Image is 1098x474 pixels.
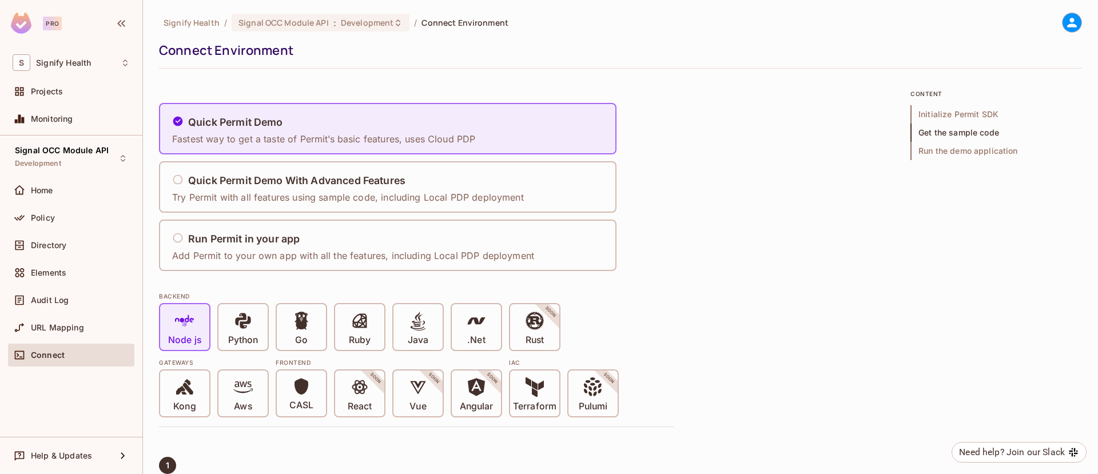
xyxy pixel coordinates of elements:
[460,401,494,412] p: Angular
[421,17,508,28] span: Connect Environment
[333,18,337,27] span: :
[341,17,393,28] span: Development
[166,461,169,470] span: 1
[414,17,417,28] li: /
[188,175,405,186] h5: Quick Permit Demo With Advanced Features
[470,356,515,401] span: SOON
[188,233,300,245] h5: Run Permit in your app
[353,356,398,401] span: SOON
[31,213,55,222] span: Policy
[159,292,674,301] div: BACKEND
[31,268,66,277] span: Elements
[238,17,329,28] span: Signal OCC Module API
[31,87,63,96] span: Projects
[959,445,1065,459] div: Need help? Join our Slack
[910,105,1082,124] span: Initialize Permit SDK
[528,290,573,334] span: SOON
[13,54,30,71] span: S
[15,159,61,168] span: Development
[31,241,66,250] span: Directory
[910,124,1082,142] span: Get the sample code
[295,334,308,346] p: Go
[31,296,69,305] span: Audit Log
[31,323,84,332] span: URL Mapping
[31,451,92,460] span: Help & Updates
[164,17,220,28] span: the active workspace
[31,186,53,195] span: Home
[224,17,227,28] li: /
[172,191,524,204] p: Try Permit with all features using sample code, including Local PDP deployment
[159,358,269,367] div: Gateways
[910,89,1082,98] p: content
[228,334,258,346] p: Python
[234,401,252,412] p: Aws
[526,334,544,346] p: Rust
[11,13,31,34] img: SReyMgAAAABJRU5ErkJggg==
[910,142,1082,160] span: Run the demo application
[289,400,313,411] p: CASL
[172,133,475,145] p: Fastest way to get a taste of Permit’s basic features, uses Cloud PDP
[31,114,73,124] span: Monitoring
[349,334,371,346] p: Ruby
[513,401,556,412] p: Terraform
[412,356,456,401] span: SOON
[172,249,534,262] p: Add Permit to your own app with all the features, including Local PDP deployment
[409,401,426,412] p: Vue
[43,17,62,30] div: Pro
[31,350,65,360] span: Connect
[188,117,283,128] h5: Quick Permit Demo
[36,58,91,67] span: Workspace: Signify Health
[159,42,1076,59] div: Connect Environment
[467,334,485,346] p: .Net
[509,358,619,367] div: IAC
[15,146,109,155] span: Signal OCC Module API
[168,334,201,346] p: Node js
[173,401,196,412] p: Kong
[276,358,502,367] div: Frontend
[408,334,428,346] p: Java
[587,356,631,401] span: SOON
[348,401,372,412] p: React
[579,401,607,412] p: Pulumi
